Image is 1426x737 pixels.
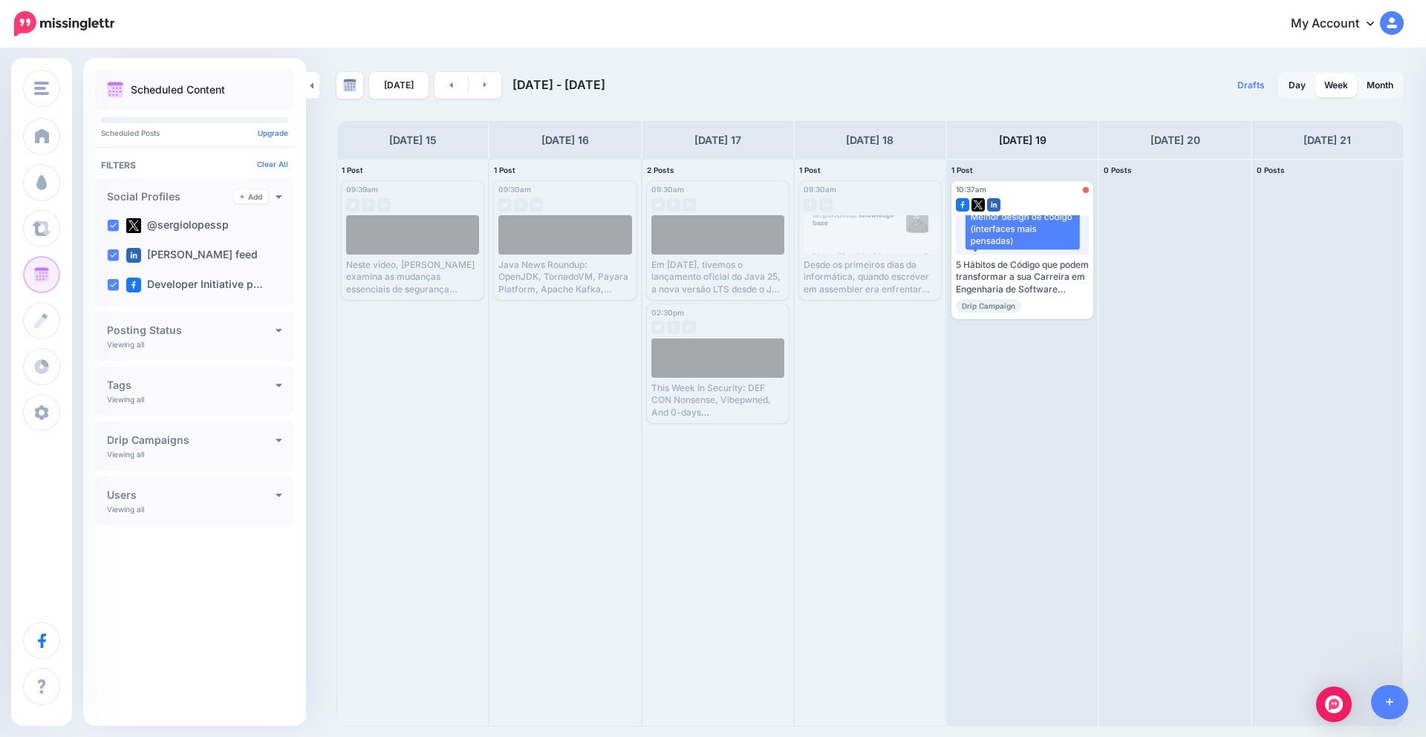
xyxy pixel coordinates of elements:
a: [DATE] [369,72,429,99]
span: 2 Posts [647,166,674,174]
span: Drip Campaign [956,299,1021,312]
span: 09:30am [498,185,531,194]
img: facebook-grey-square.png [667,321,680,334]
h4: [DATE] 21 [1303,131,1351,149]
h4: Drip Campaigns [107,435,276,445]
p: Scheduled Posts [101,129,288,137]
span: 0 Posts [1257,166,1285,174]
a: Add [234,190,268,203]
h4: [DATE] 17 [694,131,741,149]
span: 10:37am [956,185,986,194]
label: Developer Initiative p… [126,278,263,292]
span: [DATE] - [DATE] [512,77,605,92]
a: Drafts [1228,72,1274,99]
h4: [DATE] 20 [1150,131,1200,149]
img: calendar-grey-darker.png [343,79,356,92]
a: Month [1358,73,1402,97]
p: Viewing all [107,450,144,459]
img: facebook-grey-square.png [362,198,375,212]
label: [PERSON_NAME] feed [126,248,258,263]
span: 09:30am [804,185,836,194]
img: twitter-grey-square.png [651,321,665,334]
img: twitter-square.png [971,198,985,212]
img: linkedin-grey-square.png [683,198,696,212]
span: 1 Post [951,166,973,174]
a: Week [1315,73,1357,97]
img: linkedin-grey-square.png [683,321,696,334]
img: twitter-grey-square.png [498,198,512,212]
div: Desde os primeiros dias da informática, quando escrever em assembler era enfrentar cada bit indiv... [804,259,937,295]
h4: [DATE] 19 [999,131,1046,149]
div: 5 Hábitos de Código que podem transformar a sua Carreira em Engenharia de Software ▸ [URL] #java ... [956,259,1089,295]
a: Clear All [257,160,288,168]
span: 1 Post [342,166,363,174]
p: Viewing all [107,395,144,404]
img: facebook-grey-square.png [804,198,817,212]
span: 1 Post [799,166,821,174]
a: Day [1280,73,1315,97]
img: facebook-grey-square.png [667,198,680,212]
img: Missinglettr [14,11,114,36]
img: facebook-grey-square.png [514,198,527,212]
div: Em [DATE], tivemos o lançamento oficial do Java 25, a nova versão LTS desde o JDK 21. Versionamen... [651,259,784,295]
img: twitter-square.png [126,218,141,233]
img: twitter-grey-square.png [651,198,665,212]
h4: [DATE] 15 [389,131,437,149]
p: Viewing all [107,505,144,514]
img: facebook-square.png [956,198,969,212]
p: Viewing all [107,340,144,349]
h4: [DATE] 16 [541,131,589,149]
h4: Filters [101,160,288,171]
img: twitter-grey-square.png [346,198,359,212]
span: 1 Post [494,166,515,174]
img: calendar.png [107,82,123,98]
h4: Social Profiles [107,191,234,202]
span: 02:30pm [651,308,684,317]
div: Java News Roundup: OpenJDK, TornadoVM, Payara Platform, Apache Kafka, Grails, Micronaut [URL][DOM... [498,259,631,295]
img: facebook-square.png [126,278,141,292]
img: linkedin-grey-square.png [819,198,833,212]
img: menu.png [34,82,49,95]
img: linkedin-square.png [987,198,1000,212]
h4: [DATE] 18 [846,131,893,149]
div: Neste vídeo, [PERSON_NAME] examina as mudanças essenciais de segurança introduzidas após o JDK 21... [346,259,479,295]
div: Open Intercom Messenger [1316,687,1352,722]
span: 09:39am [346,185,378,194]
p: Scheduled Content [131,85,225,95]
label: @sergiolopessp [126,218,229,233]
h4: Users [107,490,276,500]
a: Upgrade [258,128,288,137]
a: My Account [1276,6,1404,42]
span: Drafts [1237,81,1265,90]
img: linkedin-grey-square.png [377,198,391,212]
div: This Week In Security: DEF CON Nonsense, Vibepwned, And 0-days [URL][DOMAIN_NAME] [651,382,784,419]
h4: Posting Status [107,325,276,335]
img: linkedin-square.png [126,248,141,263]
h4: Tags [107,380,276,390]
span: 0 Posts [1104,166,1132,174]
img: linkedin-grey-square.png [530,198,543,212]
span: 09:30am [651,185,684,194]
